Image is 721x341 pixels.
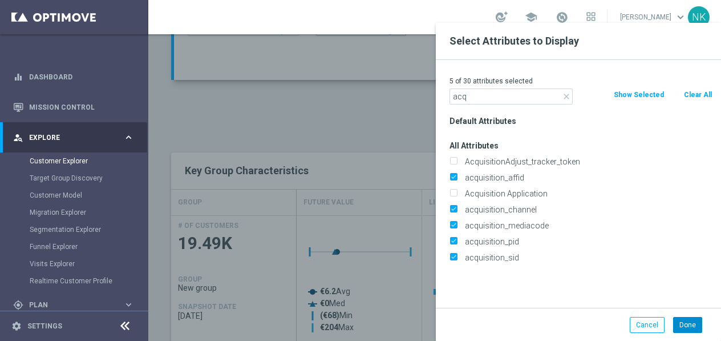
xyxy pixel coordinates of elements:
[30,153,147,170] div: Customer Explorer
[30,276,119,286] a: Realtime Customer Profile
[630,317,665,333] button: Cancel
[29,134,123,141] span: Explore
[29,302,123,308] span: Plan
[13,62,134,92] div: Dashboard
[30,242,119,251] a: Funnel Explorer
[30,238,147,255] div: Funnel Explorer
[449,141,712,151] h3: All Attributes
[29,62,134,92] a: Dashboard
[30,204,147,221] div: Migration Explorer
[30,157,119,166] a: Customer Explorer
[11,321,22,331] i: settings
[13,300,123,310] div: Plan
[13,72,23,82] i: equalizer
[13,133,23,143] i: person_search
[461,252,712,263] label: acquisition_sid
[30,191,119,200] a: Customer Model
[123,299,134,310] i: keyboard_arrow_right
[449,89,573,105] input: Search
[13,103,135,112] button: Mission Control
[30,272,147,290] div: Realtime Customer Profile
[461,204,712,215] label: acquisition_channel
[27,323,62,330] a: Settings
[13,73,135,82] button: equalizer Dashboard
[30,259,119,268] a: Visits Explorer
[30,174,119,183] a: Target Group Discovery
[30,208,119,217] a: Migration Explorer
[673,317,702,333] button: Done
[13,133,123,143] div: Explore
[461,188,712,199] label: Acquisition Application
[688,6,710,28] div: NK
[683,89,713,101] button: Clear All
[123,132,134,143] i: keyboard_arrow_right
[13,300,23,310] i: gps_fixed
[461,172,712,183] label: acquisition_affid
[461,157,712,167] label: AcquisitionAdjust_tracker_token
[613,89,665,101] button: Show Selected
[562,92,571,101] i: close
[30,187,147,204] div: Customer Model
[13,92,134,122] div: Mission Control
[449,34,707,48] h2: Select Attributes to Display
[30,225,119,234] a: Segmentation Explorer
[30,170,147,187] div: Target Group Discovery
[674,11,687,23] span: keyboard_arrow_down
[30,255,147,272] div: Visits Explorer
[449,116,712,126] h3: Default Attributes
[449,77,712,86] p: 5 of 30 attributes selected
[525,11,537,23] span: school
[619,9,688,26] a: [PERSON_NAME]keyboard_arrow_down
[30,221,147,238] div: Segmentation Explorer
[461,236,712,247] label: acquisition_pid
[461,220,712,231] label: acquisition_mediacode
[13,133,135,142] button: person_search Explore keyboard_arrow_right
[13,300,135,310] button: gps_fixed Plan keyboard_arrow_right
[29,92,134,122] a: Mission Control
